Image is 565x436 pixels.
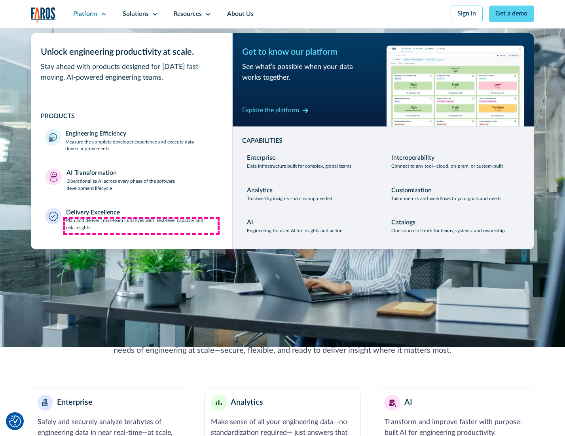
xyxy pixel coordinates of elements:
[391,195,501,203] p: Tailor metrics and workflows to your goals and needs
[247,153,275,163] div: Enterprise
[242,106,299,115] div: Explore the platform
[31,7,56,23] img: Logo of the analytics and reporting company Faros.
[247,186,273,195] div: Analytics
[391,153,434,163] div: Interoperability
[66,217,218,231] p: Plan and deliver cross-team initiatives with next-level capacity and risk insights
[387,46,525,126] img: Workflow productivity trends heatmap chart
[9,415,21,427] img: Revisit consent button
[451,6,483,22] a: Sign in
[41,62,223,83] div: Stay ahead with products designed for [DATE] fast-moving, AI-powered engineering teams.
[387,214,525,240] a: CatalogsOne source of truth for teams, systems, and ownership
[247,195,332,203] p: Trustworthy insights—no cleanup needed
[65,129,126,139] div: Engineering Efficiency
[231,397,263,409] div: Analytics
[66,178,218,192] p: Operationalize AI across every phase of the software development lifecycle
[387,149,525,175] a: InteroperabilityConnect to any tool—cloud, on-prem, or custom-built
[242,62,380,83] div: See what’s possible when your data works together.
[41,203,223,237] a: Delivery ExcellencePlan and deliver cross-team initiatives with next-level capacity and risk insi...
[391,186,432,195] div: Customization
[66,208,120,218] div: Delivery Excellence
[73,10,97,19] div: Platform
[9,415,21,427] button: Cookie Settings
[41,46,223,59] div: Unlock engineering productivity at scale.
[174,10,202,19] div: Resources
[242,136,525,146] div: CAPABILITIES
[216,400,222,405] img: Minimalist bar chart analytics icon
[31,7,56,23] a: home
[41,164,223,197] a: AI TransformationOperationalize AI across every phase of the software development lifecycle
[41,124,223,158] a: Engineering EfficiencyMeasure the complete developer experience and execute data-driven improvements
[247,228,343,235] p: Engineering-focused AI for insights and action
[242,149,380,175] a: EnterpriseData infrastructure built for complex, global teams
[42,399,49,406] img: Enterprise building blocks or structure icon
[242,181,380,207] a: AnalyticsTrustworthy insights—no cleanup needed
[242,214,380,240] a: AIEngineering-focused AI for insights and action
[387,181,525,207] a: CustomizationTailor metrics and workflows to your goals and needs
[242,104,309,117] a: Explore the platform
[404,397,412,409] div: AI
[123,10,149,19] div: Solutions
[391,218,415,228] div: Catalogs
[391,228,505,235] p: One source of truth for teams, systems, and ownership
[247,218,253,228] div: AI
[247,163,351,170] p: Data infrastructure built for complex, global teams
[489,6,535,22] a: Get a demo
[66,168,117,178] div: AI Transformation
[31,28,535,249] nav: Platform
[65,139,218,153] p: Measure the complete developer experience and execute data-driven improvements
[41,112,223,121] div: PRODUCTS
[386,396,398,409] img: AI robot or assistant icon
[57,397,93,409] div: Enterprise
[242,46,380,59] div: Get to know our platform
[391,163,503,170] p: Connect to any tool—cloud, on-prem, or custom-built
